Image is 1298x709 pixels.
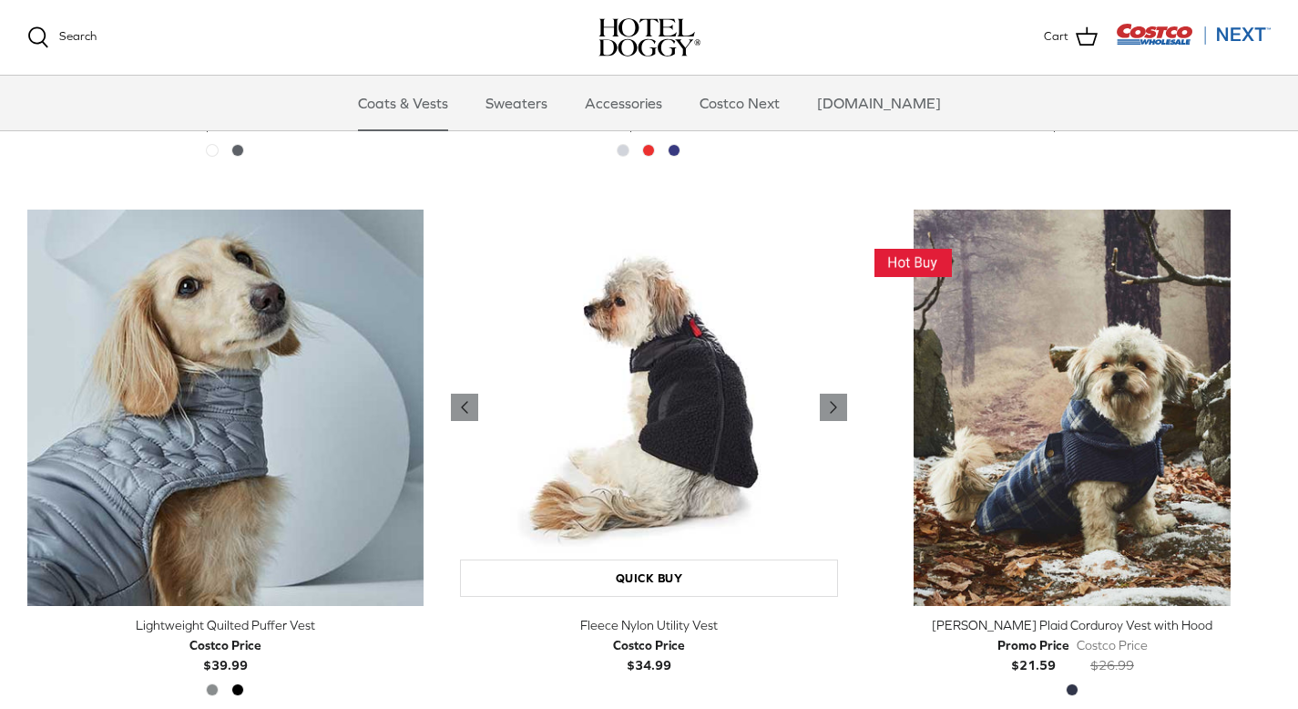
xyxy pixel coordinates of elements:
a: Visit Costco Next [1116,35,1271,48]
img: This Item Is A Hot Buy! Get it While the Deal is Good! [874,249,952,277]
b: $39.99 [189,635,261,673]
a: hoteldoggy.com hoteldoggycom [598,18,700,57]
a: Lightweight Quilted Puffer Vest [27,210,424,606]
span: Cart [1044,27,1068,46]
a: Previous [451,394,478,421]
a: Sweaters [469,76,564,130]
a: Fleece Nylon Utility Vest Costco Price$34.99 [451,615,847,676]
a: Quick buy [460,560,838,597]
b: $21.59 [997,635,1069,673]
a: Previous [820,394,847,421]
a: Coats & Vests [342,76,465,130]
a: [DOMAIN_NAME] [801,76,957,130]
div: Costco Price [189,635,261,655]
a: [PERSON_NAME] Plaid Corduroy Vest with Hood Promo Price$21.59 Costco Price$26.99 [874,615,1271,676]
div: Lightweight Quilted Puffer Vest [27,615,424,635]
div: [PERSON_NAME] Plaid Corduroy Vest with Hood [874,615,1271,635]
a: Search [27,26,97,48]
a: Accessories [568,76,679,130]
div: Fleece Nylon Utility Vest [451,615,847,635]
a: Fleece Nylon Utility Vest [451,210,847,606]
img: Costco Next [1116,23,1271,46]
a: Costco Next [683,76,796,130]
div: Costco Price [613,635,685,655]
span: Search [59,29,97,43]
a: Melton Plaid Corduroy Vest with Hood [874,210,1271,606]
img: hoteldoggycom [598,18,700,57]
a: Lightweight Quilted Puffer Vest Costco Price$39.99 [27,615,424,676]
div: Promo Price [997,635,1069,655]
b: $34.99 [613,635,685,673]
s: $26.99 [1090,658,1134,673]
div: Costco Price [1077,635,1148,655]
a: Cart [1044,26,1098,49]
